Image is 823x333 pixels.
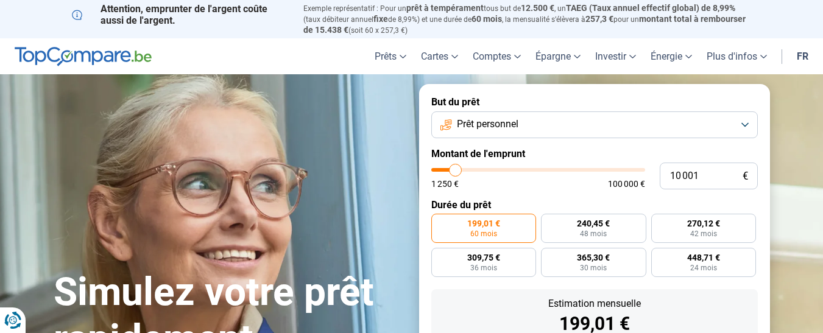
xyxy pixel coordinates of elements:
span: fixe [373,14,388,24]
span: 60 mois [470,230,497,237]
span: 100 000 € [608,180,645,188]
span: TAEG (Taux annuel effectif global) de 8,99% [566,3,735,13]
a: Cartes [414,38,465,74]
label: Durée du prêt [431,199,758,211]
label: Montant de l'emprunt [431,148,758,159]
span: prêt à tempérament [406,3,484,13]
span: 448,71 € [687,253,720,262]
img: TopCompare [15,47,152,66]
a: Investir [588,38,643,74]
span: 199,01 € [467,219,500,228]
div: 199,01 € [441,315,748,333]
span: 60 mois [472,14,502,24]
a: Comptes [465,38,528,74]
a: Prêts [367,38,414,74]
span: 1 250 € [431,180,459,188]
p: Exemple représentatif : Pour un tous but de , un (taux débiteur annuel de 8,99%) et une durée de ... [303,3,752,35]
span: 42 mois [690,230,717,237]
span: 309,75 € [467,253,500,262]
a: Plus d'infos [699,38,774,74]
span: 240,45 € [577,219,610,228]
span: 48 mois [580,230,607,237]
span: montant total à rembourser de 15.438 € [303,14,746,35]
span: 257,3 € [585,14,613,24]
label: But du prêt [431,96,758,108]
a: fr [789,38,816,74]
span: 365,30 € [577,253,610,262]
span: 36 mois [470,264,497,272]
span: € [743,171,748,181]
a: Énergie [643,38,699,74]
div: Estimation mensuelle [441,299,748,309]
button: Prêt personnel [431,111,758,138]
span: 270,12 € [687,219,720,228]
span: 30 mois [580,264,607,272]
p: Attention, emprunter de l'argent coûte aussi de l'argent. [72,3,289,26]
span: 24 mois [690,264,717,272]
a: Épargne [528,38,588,74]
span: 12.500 € [521,3,554,13]
span: Prêt personnel [457,117,518,131]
